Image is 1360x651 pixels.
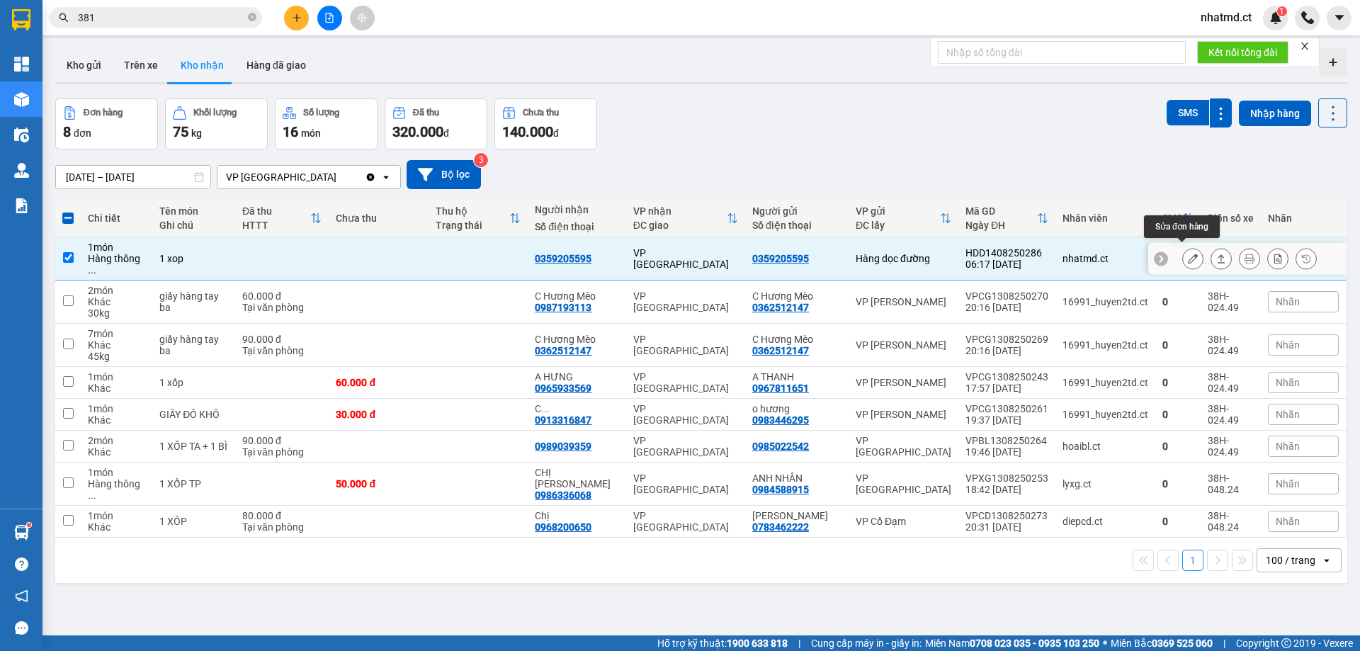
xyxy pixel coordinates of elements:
[856,435,951,458] div: VP [GEOGRAPHIC_DATA]
[242,334,322,345] div: 90.000 đ
[15,589,28,603] span: notification
[303,108,339,118] div: Số lượng
[633,290,738,313] div: VP [GEOGRAPHIC_DATA]
[1162,377,1194,388] div: 0
[284,6,309,30] button: plus
[248,13,256,21] span: close-circle
[242,446,322,458] div: Tại văn phòng
[88,242,145,253] div: 1 món
[970,638,1099,649] strong: 0708 023 035 - 0935 103 250
[242,302,322,313] div: Tại văn phòng
[856,472,951,495] div: VP [GEOGRAPHIC_DATA]
[88,435,145,446] div: 2 món
[965,259,1048,270] div: 06:17 [DATE]
[242,205,311,217] div: Đã thu
[965,334,1048,345] div: VPCG1308250269
[633,334,738,356] div: VP [GEOGRAPHIC_DATA]
[1300,41,1310,51] span: close
[1276,441,1300,452] span: Nhãn
[633,371,738,394] div: VP [GEOGRAPHIC_DATA]
[338,170,339,184] input: Selected VP Mỹ Đình.
[1162,478,1194,489] div: 0
[1167,100,1209,125] button: SMS
[173,123,188,140] span: 75
[14,163,29,178] img: warehouse-icon
[14,57,29,72] img: dashboard-icon
[752,521,809,533] div: 0783462222
[15,557,28,571] span: question-circle
[1208,213,1254,224] div: Biển số xe
[633,247,738,270] div: VP [GEOGRAPHIC_DATA]
[752,472,841,484] div: ANH NHÂN
[88,478,145,501] div: Hàng thông thường
[633,220,727,231] div: ĐC giao
[1239,101,1311,126] button: Nhập hàng
[88,383,145,394] div: Khác
[275,98,378,149] button: Số lượng16món
[965,403,1048,414] div: VPCG1308250261
[1062,441,1148,452] div: hoaibl.ct
[856,377,951,388] div: VP [PERSON_NAME]
[965,302,1048,313] div: 20:16 [DATE]
[63,123,71,140] span: 8
[1301,11,1314,24] img: phone-icon
[1062,478,1148,489] div: lyxg.ct
[965,472,1048,484] div: VPXG1308250253
[1189,9,1263,26] span: nhatmd.ct
[1062,339,1148,351] div: 16991_huyen2td.ct
[1062,377,1148,388] div: 16991_huyen2td.ct
[856,339,951,351] div: VP [PERSON_NAME]
[1152,638,1213,649] strong: 0369 525 060
[88,414,145,426] div: Khác
[159,409,228,420] div: GIẤY ĐỒ KHÔ
[88,467,145,478] div: 1 món
[474,153,488,167] sup: 3
[1223,635,1225,651] span: |
[1276,409,1300,420] span: Nhãn
[1276,516,1300,527] span: Nhãn
[727,638,788,649] strong: 1900 633 818
[752,403,841,414] div: o hương
[1062,409,1148,420] div: 16991_huyen2td.ct
[242,510,322,521] div: 80.000 đ
[856,205,940,217] div: VP gửi
[413,108,439,118] div: Đã thu
[88,296,145,307] div: Khác
[88,339,145,351] div: Khác
[12,9,30,30] img: logo-vxr
[811,635,922,651] span: Cung cấp máy in - giấy in:
[242,521,322,533] div: Tại văn phòng
[1182,248,1203,269] div: Sửa đơn hàng
[494,98,597,149] button: Chưa thu140.000đ
[59,13,69,23] span: search
[856,516,951,527] div: VP Cổ Đạm
[541,403,550,414] span: ...
[88,213,145,224] div: Chi tiết
[535,253,591,264] div: 0359205595
[523,108,559,118] div: Chưa thu
[752,220,841,231] div: Số điện thoại
[443,128,449,139] span: đ
[1162,339,1194,351] div: 0
[88,328,145,339] div: 7 món
[88,371,145,383] div: 1 món
[798,635,800,651] span: |
[1062,213,1148,224] div: Nhân viên
[752,302,809,313] div: 0362512147
[159,205,228,217] div: Tên món
[1211,248,1232,269] div: Giao hàng
[535,302,591,313] div: 0987193113
[633,205,727,217] div: VP nhận
[1208,403,1254,426] div: 38H-024.49
[1162,409,1194,420] div: 0
[365,171,376,183] svg: Clear value
[159,220,228,231] div: Ghi chú
[301,128,321,139] span: món
[1208,371,1254,394] div: 38H-024.49
[965,435,1048,446] div: VPBL1308250264
[191,128,202,139] span: kg
[350,6,375,30] button: aim
[752,441,809,452] div: 0985022542
[165,98,268,149] button: Khối lượng75kg
[1333,11,1346,24] span: caret-down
